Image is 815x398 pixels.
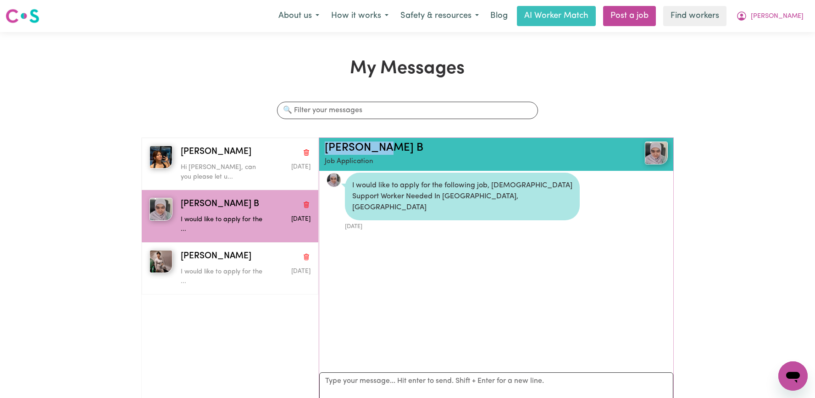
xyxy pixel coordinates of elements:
button: About us [272,6,325,26]
button: Delete conversation [302,146,310,158]
div: [DATE] [345,220,580,231]
p: I would like to apply for the ... [181,215,267,234]
a: Find workers [663,6,726,26]
button: YASREEN B[PERSON_NAME] BDelete conversationI would like to apply for the ...Message sent on Augus... [142,190,318,242]
p: I would like to apply for the ... [181,267,267,287]
span: [PERSON_NAME] [181,250,251,263]
span: [PERSON_NAME] [751,11,804,22]
button: Delete conversation [302,251,310,262]
div: I would like to apply for the following job, [DEMOGRAPHIC_DATA] Support Worker Needed In [GEOGRAP... [345,173,580,220]
span: Message sent on August 4, 2025 [291,268,310,274]
a: Blog [485,6,513,26]
a: View YASREEN B's profile [327,173,341,187]
span: Message sent on August 3, 2025 [291,164,310,170]
img: FBE49A691D47E63283A64EBE80F0D88B_avatar_blob [327,173,341,187]
iframe: Button to launch messaging window [778,361,808,391]
span: [PERSON_NAME] [181,146,251,159]
button: Safety & resources [394,6,485,26]
button: How it works [325,6,394,26]
img: Mahriam K [150,250,172,273]
button: Mahriam K[PERSON_NAME]Delete conversationI would like to apply for the ...Message sent on August ... [142,242,318,294]
h1: My Messages [141,58,674,80]
p: Job Application [325,157,610,167]
span: Message sent on August 4, 2025 [291,216,310,222]
img: View YASREEN B's profile [645,142,668,164]
button: My Account [730,6,809,26]
img: YASREEN B [150,198,172,221]
a: Post a job [603,6,656,26]
a: Careseekers logo [6,5,39,27]
p: Hi [PERSON_NAME], can you please let u... [181,163,267,182]
span: [PERSON_NAME] B [181,198,259,211]
input: 🔍 Filter your messages [277,102,538,119]
a: YASREEN B [610,142,668,164]
a: AI Worker Match [517,6,596,26]
button: Delete conversation [302,198,310,210]
button: Cindy N[PERSON_NAME]Delete conversationHi [PERSON_NAME], can you please let u...Message sent on A... [142,138,318,190]
img: Cindy N [150,146,172,169]
img: Careseekers logo [6,8,39,24]
a: [PERSON_NAME] B [325,142,423,153]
